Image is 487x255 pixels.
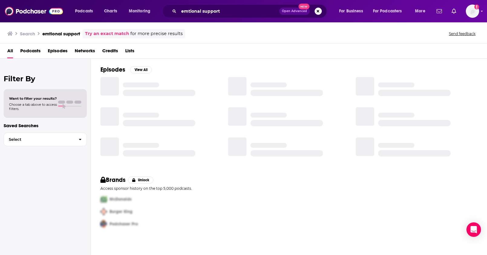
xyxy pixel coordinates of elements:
div: Open Intercom Messenger [466,222,481,237]
span: For Business [339,7,363,15]
button: Send feedback [447,31,477,36]
button: Open AdvancedNew [279,8,310,15]
h2: Episodes [100,66,125,73]
span: Podchaser Pro [109,221,138,227]
button: Unlock [128,176,154,184]
span: Choose a tab above to access filters. [9,102,57,111]
a: Episodes [48,46,67,58]
button: open menu [369,6,411,16]
button: open menu [71,6,101,16]
span: McDonalds [109,197,132,202]
a: Show notifications dropdown [434,6,444,16]
img: User Profile [466,5,479,18]
a: Show notifications dropdown [449,6,459,16]
button: Show profile menu [466,5,479,18]
img: First Pro Logo [98,193,109,205]
a: Charts [100,6,121,16]
span: New [299,4,309,9]
a: All [7,46,13,58]
span: More [415,7,425,15]
span: Select [4,137,74,141]
span: Podcasts [75,7,93,15]
span: Monitoring [129,7,150,15]
svg: Add a profile image [474,5,479,9]
img: Third Pro Logo [98,218,109,230]
button: open menu [411,6,433,16]
span: For Podcasters [373,7,402,15]
h3: emtional support [42,31,80,37]
h2: Filter By [4,74,87,83]
a: Podcasts [20,46,41,58]
span: Want to filter your results? [9,96,57,101]
h2: Brands [100,176,126,184]
img: Podchaser - Follow, Share and Rate Podcasts [5,5,63,17]
span: for more precise results [130,30,183,37]
span: Logged in as kochristina [466,5,479,18]
a: Credits [102,46,118,58]
img: Second Pro Logo [98,205,109,218]
button: Select [4,133,87,146]
p: Access sponsor history on the top 5,000 podcasts. [100,186,477,191]
button: open menu [335,6,371,16]
a: Try an exact match [85,30,129,37]
button: View All [130,66,152,73]
div: Search podcasts, credits, & more... [168,4,333,18]
h3: Search [20,31,35,37]
a: Lists [125,46,134,58]
button: open menu [125,6,158,16]
a: EpisodesView All [100,66,152,73]
p: Saved Searches [4,123,87,128]
input: Search podcasts, credits, & more... [179,6,279,16]
span: Open Advanced [282,10,307,13]
a: Networks [75,46,95,58]
span: Burger King [109,209,132,214]
span: Charts [104,7,117,15]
